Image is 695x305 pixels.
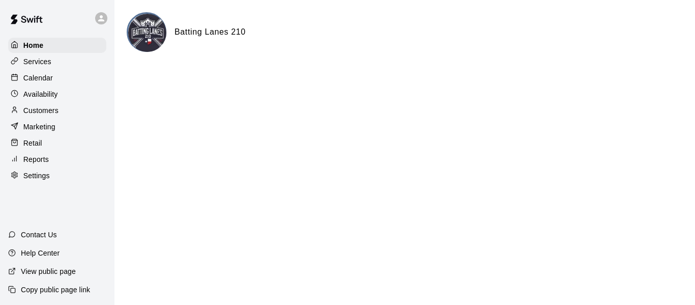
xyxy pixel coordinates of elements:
[21,248,60,258] p: Help Center
[8,103,106,118] a: Customers
[23,73,53,83] p: Calendar
[21,230,57,240] p: Contact Us
[23,105,59,116] p: Customers
[8,54,106,69] a: Services
[23,89,58,99] p: Availability
[8,152,106,167] a: Reports
[8,119,106,134] a: Marketing
[8,87,106,102] a: Availability
[23,122,55,132] p: Marketing
[21,266,76,276] p: View public page
[8,70,106,86] a: Calendar
[23,154,49,164] p: Reports
[8,38,106,53] a: Home
[23,57,51,67] p: Services
[23,171,50,181] p: Settings
[23,138,42,148] p: Retail
[8,168,106,183] a: Settings
[23,40,44,50] p: Home
[21,285,90,295] p: Copy public page link
[175,25,246,39] h6: Batting Lanes 210
[128,14,166,52] img: Batting Lanes 210 logo
[8,135,106,151] a: Retail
